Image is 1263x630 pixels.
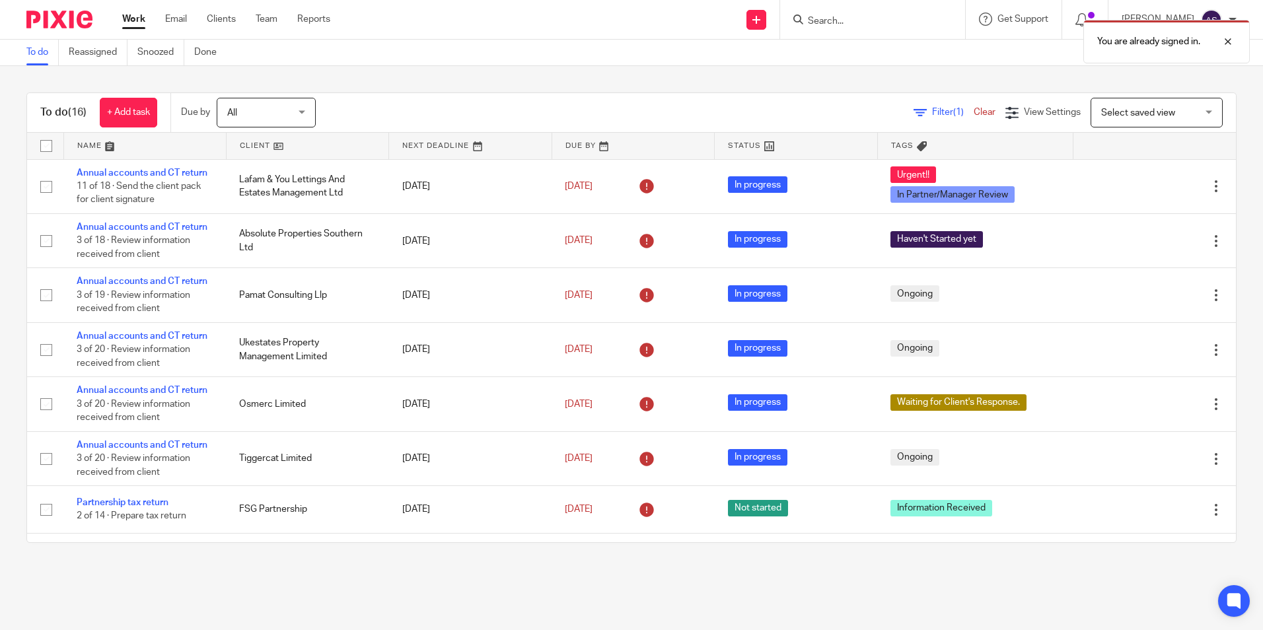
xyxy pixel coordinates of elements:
span: [DATE] [565,236,593,246]
a: Annual accounts and CT return [77,386,207,395]
span: (1) [953,108,964,117]
span: 3 of 20 · Review information received from client [77,454,190,477]
img: svg%3E [1201,9,1222,30]
span: 3 of 20 · Review information received from client [77,400,190,423]
a: Done [194,40,227,65]
span: 3 of 20 · Review information received from client [77,345,190,368]
span: In progress [728,394,787,411]
a: Reports [297,13,330,26]
span: Not started [728,500,788,516]
span: 2 of 14 · Prepare tax return [77,512,186,521]
span: [DATE] [565,345,593,354]
span: [DATE] [565,400,593,409]
span: Urgent!! [890,166,936,183]
td: [DATE] [389,431,552,485]
a: Annual accounts and CT return [77,332,207,341]
a: Annual accounts and CT return [77,168,207,178]
span: Ongoing [890,340,939,357]
span: Information Received [890,500,992,516]
td: [DATE] [389,533,552,580]
a: Clear [974,108,995,117]
td: Absolute Properties Southern Ltd [226,213,388,267]
span: [DATE] [565,182,593,191]
span: Ongoing [890,449,939,466]
span: In progress [728,449,787,466]
span: 3 of 18 · Review information received from client [77,236,190,260]
p: Due by [181,106,210,119]
span: Waiting for Client's Response. [890,394,1027,411]
span: All [227,108,237,118]
a: Clients [207,13,236,26]
span: Select saved view [1101,108,1175,118]
td: [DATE] [389,268,552,322]
td: Osmerc Limited [226,377,388,431]
td: Lafam & You Lettings And Estates Management Ltd [226,159,388,213]
a: Partnership tax return [77,498,168,507]
a: Email [165,13,187,26]
a: Reassigned [69,40,127,65]
span: Tags [891,142,914,149]
a: Annual accounts and CT return [77,440,207,450]
span: [DATE] [565,505,593,514]
span: [DATE] [565,454,593,463]
span: In progress [728,340,787,357]
td: [DATE] [389,213,552,267]
a: Annual accounts and CT return [77,277,207,286]
td: Tiggercat Limited [226,431,388,485]
span: [DATE] [565,291,593,300]
a: Snoozed [137,40,184,65]
td: [DATE] [389,159,552,213]
td: [DATE] [389,377,552,431]
td: [PERSON_NAME] [PERSON_NAME] [226,533,388,580]
span: 11 of 18 · Send the client pack for client signature [77,182,201,205]
span: (16) [68,107,87,118]
a: Team [256,13,277,26]
span: In Partner/Manager Review [890,186,1015,203]
a: Annual accounts and CT return [77,223,207,232]
td: Pamat Consulting Llp [226,268,388,322]
span: View Settings [1024,108,1081,117]
p: You are already signed in. [1097,35,1200,48]
span: In progress [728,285,787,302]
span: In progress [728,176,787,193]
img: Pixie [26,11,92,28]
span: In progress [728,231,787,248]
a: To do [26,40,59,65]
td: [DATE] [389,486,552,533]
span: Filter [932,108,974,117]
span: 3 of 19 · Review information received from client [77,291,190,314]
td: Ukestates Property Management Limited [226,322,388,376]
a: Work [122,13,145,26]
td: FSG Partnership [226,486,388,533]
a: + Add task [100,98,157,127]
span: Haven't Started yet [890,231,983,248]
td: [DATE] [389,322,552,376]
h1: To do [40,106,87,120]
span: Ongoing [890,285,939,302]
